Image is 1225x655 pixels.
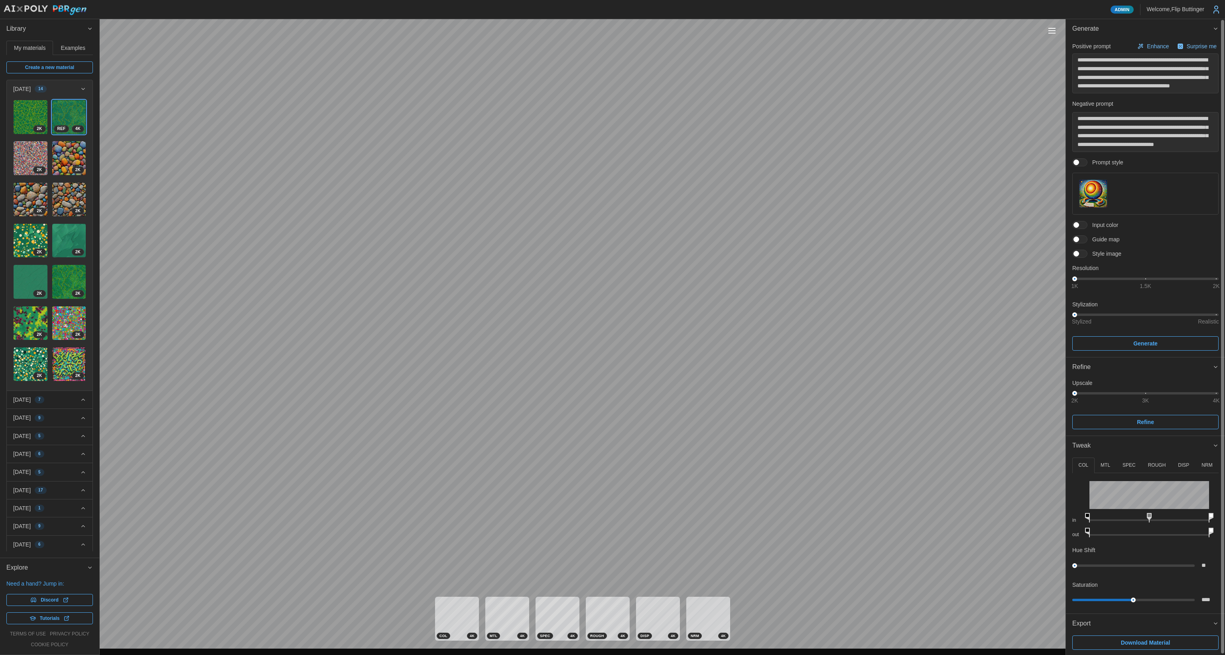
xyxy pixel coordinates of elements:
a: ER21W8yT1w0VdGGmkBSG4KREF [52,100,87,134]
p: Resolution [1072,264,1219,272]
img: imyWkOUmtu4h2xNOTS72 [14,183,47,217]
span: 2 K [37,126,42,132]
p: [DATE] [13,414,31,422]
img: iO1vHXlKYAHioXTzTFGb [52,183,86,217]
p: Hue Shift [1072,546,1095,554]
button: Surprise me [1175,41,1219,52]
span: My materials [14,45,45,51]
button: Tweak [1066,436,1225,456]
span: 4 K [620,633,625,639]
span: NRM [691,633,699,639]
a: privacy policy [50,631,89,637]
p: Enhance [1147,42,1170,50]
span: REF [57,126,66,132]
a: cookie policy [31,641,68,648]
img: ER21W8yT1w0VdGGmkBSG [52,100,86,134]
span: Refine [1137,415,1154,429]
p: [DATE] [13,432,31,440]
button: Export [1066,614,1225,633]
a: GqEwR5bmRH8KK4pQJLR32K [52,141,87,176]
p: out [1072,531,1083,538]
span: 5 [38,469,41,475]
button: [DATE]1 [7,499,93,517]
p: Positive prompt [1072,42,1111,50]
p: Stylization [1072,300,1219,308]
p: COL [1078,462,1088,469]
button: [DATE]7 [7,391,93,408]
p: MTL [1101,462,1110,469]
span: Examples [61,45,85,51]
span: 2 K [37,167,42,173]
span: 4 K [671,633,676,639]
span: Admin [1115,6,1129,13]
span: 2 K [37,249,42,255]
span: Export [1072,614,1213,633]
p: Negative prompt [1072,100,1219,108]
a: auwOVsfBwq5TGTtxqGuv2K [13,223,48,258]
span: 1 [38,505,41,511]
span: 4 K [570,633,575,639]
button: [DATE]5 [7,427,93,445]
button: Prompt style [1079,180,1107,208]
p: NRM [1201,462,1212,469]
div: Refine [1066,377,1225,436]
a: iO1vHXlKYAHioXTzTFGb2K [52,182,87,217]
span: 7 [38,397,41,403]
span: 5 [38,433,41,439]
button: [DATE]5 [7,463,93,481]
p: Welcome, Flip Buttinger [1147,5,1204,13]
img: 4EMZdQGnun9mK3e4wyNI [14,100,47,134]
span: 2 K [75,167,81,173]
span: Guide map [1087,235,1119,243]
img: auwOVsfBwq5TGTtxqGuv [14,224,47,258]
a: lRwBITwVU7KgtZhfn7BC2K [13,347,48,382]
a: zkRWPHsvJxZt1d3JF9132K [52,264,87,299]
span: MTL [490,633,497,639]
p: Upscale [1072,379,1219,387]
a: Tutorials [6,612,93,624]
span: COL [439,633,447,639]
span: Explore [6,558,87,578]
span: 4 K [520,633,525,639]
span: 2 K [37,331,42,338]
a: Create a new material [6,61,93,73]
img: Prompt style [1079,180,1107,207]
p: Need a hand? Jump in: [6,580,93,588]
span: 6 [38,451,41,457]
a: y4AdM5RZVywGJQfwlKc72K [13,306,48,341]
a: terms of use [10,631,46,637]
span: 2 K [75,249,81,255]
span: 9 [38,523,41,529]
span: SPEC [540,633,550,639]
span: Style image [1087,250,1121,258]
img: mB12EwlOlevNSpmLS3hD [14,265,47,299]
span: Tutorials [40,613,60,624]
img: kFAVXPqSq6MTIR6dnZhk [52,347,86,381]
span: Download Material [1121,636,1170,649]
p: [DATE] [13,522,31,530]
p: ROUGH [1148,462,1166,469]
button: Refine [1072,415,1219,429]
div: [DATE]14 [7,98,93,391]
span: Discord [41,594,59,606]
span: Create a new material [25,62,74,73]
img: zkRWPHsvJxZt1d3JF913 [52,265,86,299]
span: 2 K [75,290,81,297]
a: mB12EwlOlevNSpmLS3hD2K [13,264,48,299]
p: [DATE] [13,468,31,476]
div: Refine [1072,362,1213,372]
span: 2 K [37,290,42,297]
span: ROUGH [590,633,604,639]
span: 14 [38,86,43,92]
span: Generate [1072,19,1213,39]
img: GqEwR5bmRH8KK4pQJLR3 [52,141,86,175]
img: lRwBITwVU7KgtZhfn7BC [14,347,47,381]
a: imyWkOUmtu4h2xNOTS722K [13,182,48,217]
img: Jot47uQheModQTvApGeV [14,141,47,175]
div: Generate [1066,39,1225,357]
span: Library [6,19,87,39]
span: 17 [38,487,43,493]
span: 6 [38,541,41,548]
span: Generate [1133,337,1158,350]
span: Input color [1087,221,1118,229]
